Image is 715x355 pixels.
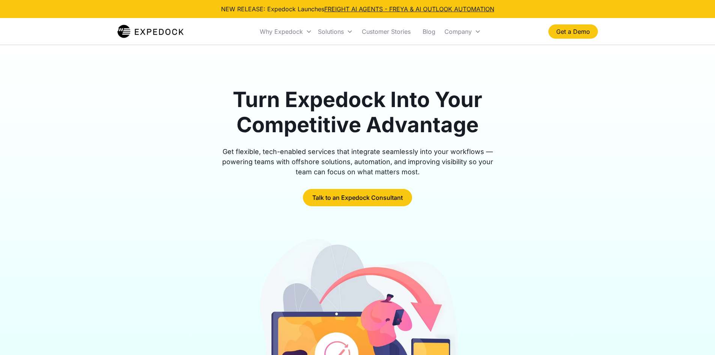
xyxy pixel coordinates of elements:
[417,19,441,44] a: Blog
[315,19,356,44] div: Solutions
[356,19,417,44] a: Customer Stories
[221,5,494,14] div: NEW RELEASE: Expedock Launches
[324,5,494,13] a: FREIGHT AI AGENTS - FREYA & AI OUTLOOK AUTOMATION
[117,24,184,39] img: Expedock Logo
[257,19,315,44] div: Why Expedock
[318,28,344,35] div: Solutions
[303,189,412,206] a: Talk to an Expedock Consultant
[260,28,303,35] div: Why Expedock
[117,24,184,39] a: home
[441,19,484,44] div: Company
[548,24,598,39] a: Get a Demo
[444,28,472,35] div: Company
[214,87,502,137] h1: Turn Expedock Into Your Competitive Advantage
[214,147,502,177] div: Get flexible, tech-enabled services that integrate seamlessly into your workflows — powering team...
